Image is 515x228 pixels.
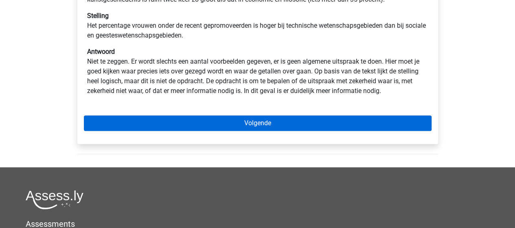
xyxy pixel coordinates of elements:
[87,47,428,96] p: Niet te zeggen. Er wordt slechts een aantal voorbeelden gegeven, er is geen algemene uitspraak te...
[84,115,432,131] a: Volgende
[26,190,83,209] img: Assessly logo
[87,48,115,55] b: Antwoord
[87,12,109,20] b: Stelling
[87,11,428,40] p: Het percentage vrouwen onder de recent gepromoveerden is hoger bij technische wetenschapsgebieden...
